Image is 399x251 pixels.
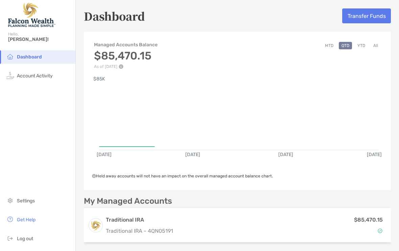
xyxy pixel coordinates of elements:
span: Held away accounts will not have an impact on the overall managed account balance chart. [92,174,273,178]
img: activity icon [6,71,14,79]
img: Falcon Wealth Planning Logo [8,3,55,27]
p: As of [DATE] [94,64,158,69]
button: MTD [322,42,336,49]
h4: Managed Accounts Balance [94,42,158,48]
h3: Traditional IRA [106,216,173,224]
h5: Dashboard [84,8,145,24]
text: [DATE] [367,152,382,157]
img: settings icon [6,196,14,204]
button: YTD [355,42,368,49]
h3: $85,470.15 [94,49,158,62]
p: Traditional IRA - 4QN05191 [106,227,173,235]
span: Settings [17,198,35,204]
img: logout icon [6,234,14,242]
button: Transfer Funds [342,8,391,23]
img: household icon [6,52,14,60]
text: [DATE] [185,152,200,157]
text: $85K [93,76,105,82]
span: Account Activity [17,73,53,79]
text: [DATE] [97,152,112,157]
p: $85,470.15 [354,216,383,224]
img: Account Status icon [378,228,382,233]
text: [DATE] [278,152,293,157]
p: My Managed Accounts [84,197,172,205]
img: Performance Info [119,64,123,69]
span: Get Help [17,217,36,223]
span: [PERSON_NAME]! [8,36,71,42]
span: Log out [17,236,33,242]
button: All [371,42,381,49]
button: QTD [339,42,352,49]
span: Dashboard [17,54,42,60]
img: logo account [89,219,102,232]
img: get-help icon [6,215,14,223]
